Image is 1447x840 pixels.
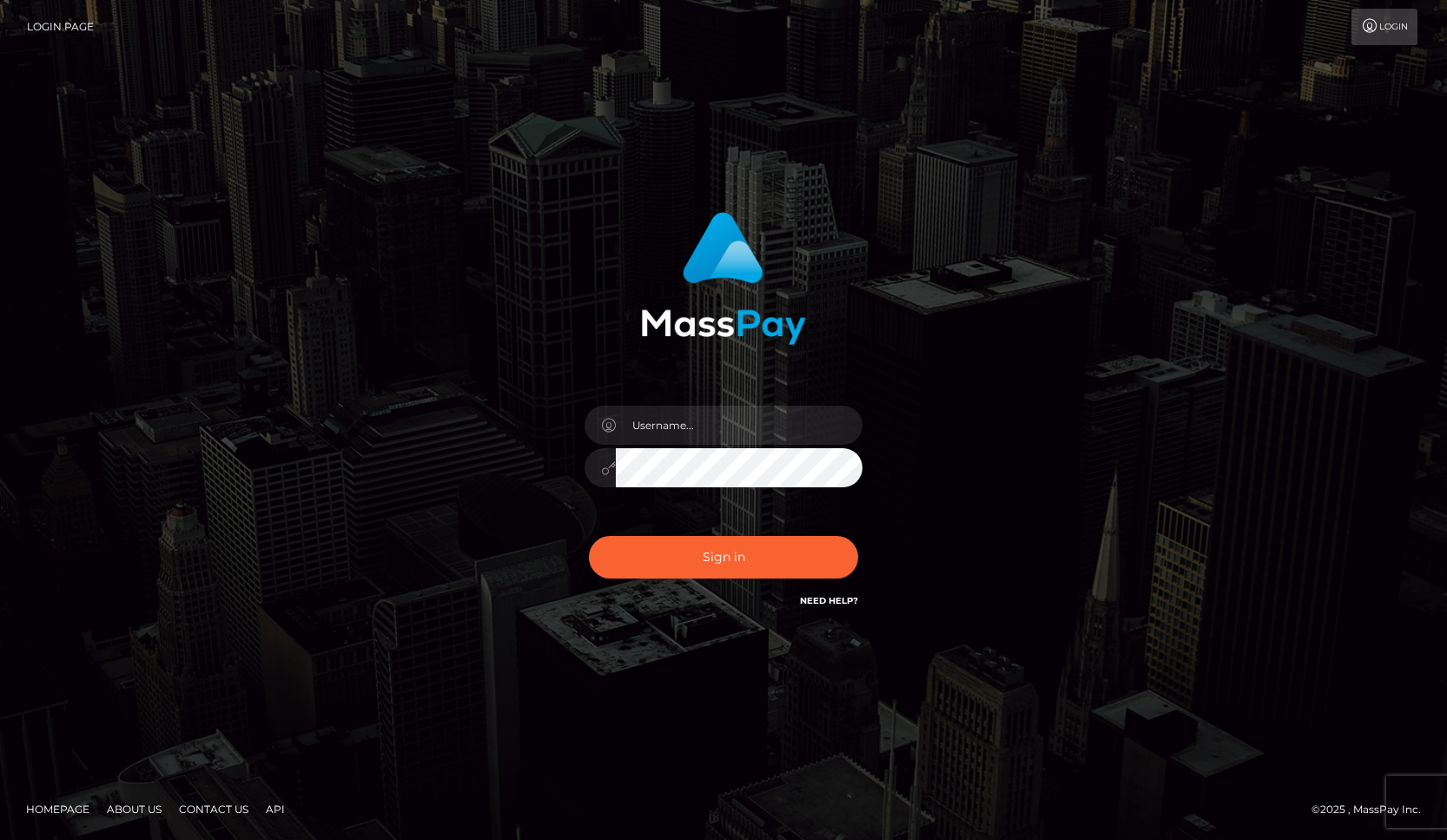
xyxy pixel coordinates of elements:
[1351,9,1417,45] a: Login
[172,796,255,823] a: Contact Us
[100,796,168,823] a: About Us
[589,536,858,579] button: Sign in
[616,406,862,445] input: Username...
[641,212,806,345] img: MassPay Login
[800,595,858,606] a: Need Help?
[259,796,292,823] a: API
[27,9,94,45] a: Login Page
[1312,800,1434,819] div: © 2025 , MassPay Inc.
[19,796,96,823] a: Homepage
